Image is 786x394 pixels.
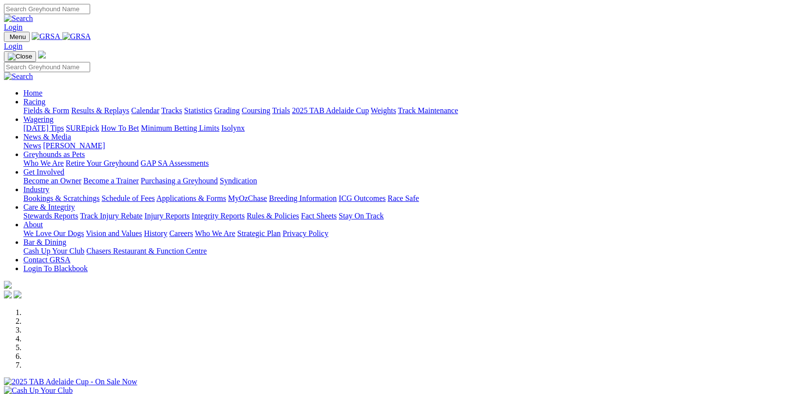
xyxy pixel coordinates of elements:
a: Track Injury Rebate [80,212,142,220]
div: News & Media [23,141,782,150]
a: Fact Sheets [301,212,337,220]
a: Tracks [161,106,182,115]
a: Become an Owner [23,177,81,185]
a: 2025 TAB Adelaide Cup [292,106,369,115]
a: Who We Are [23,159,64,167]
a: Cash Up Your Club [23,247,84,255]
a: Stay On Track [339,212,383,220]
img: logo-grsa-white.png [4,281,12,289]
a: Fields & Form [23,106,69,115]
a: Wagering [23,115,54,123]
div: Racing [23,106,782,115]
img: 2025 TAB Adelaide Cup - On Sale Now [4,377,137,386]
a: Careers [169,229,193,237]
a: Weights [371,106,396,115]
span: Menu [10,33,26,40]
a: How To Bet [101,124,139,132]
a: ICG Outcomes [339,194,385,202]
a: Calendar [131,106,159,115]
a: Minimum Betting Limits [141,124,219,132]
a: Become a Trainer [83,177,139,185]
img: Close [8,53,32,60]
a: Get Involved [23,168,64,176]
a: Bookings & Scratchings [23,194,99,202]
a: Privacy Policy [283,229,328,237]
input: Search [4,62,90,72]
div: Greyhounds as Pets [23,159,782,168]
a: Greyhounds as Pets [23,150,85,158]
a: Login [4,42,22,50]
a: [DATE] Tips [23,124,64,132]
a: Breeding Information [269,194,337,202]
a: Track Maintenance [398,106,458,115]
img: logo-grsa-white.png [38,51,46,59]
a: Retire Your Greyhound [66,159,139,167]
a: Syndication [220,177,257,185]
a: Login To Blackbook [23,264,88,273]
a: About [23,220,43,229]
a: Results & Replays [71,106,129,115]
a: Racing [23,98,45,106]
a: SUREpick [66,124,99,132]
a: Purchasing a Greyhound [141,177,218,185]
img: twitter.svg [14,291,21,298]
a: Home [23,89,42,97]
a: Applications & Forms [156,194,226,202]
a: Schedule of Fees [101,194,154,202]
a: Integrity Reports [192,212,245,220]
a: Statistics [184,106,212,115]
a: Contact GRSA [23,256,70,264]
a: Grading [214,106,240,115]
a: Race Safe [387,194,419,202]
div: About [23,229,782,238]
input: Search [4,4,90,14]
button: Toggle navigation [4,32,30,42]
img: Search [4,72,33,81]
img: GRSA [62,32,91,41]
a: Strategic Plan [237,229,281,237]
a: Who We Are [195,229,235,237]
div: Get Involved [23,177,782,185]
div: Bar & Dining [23,247,782,256]
a: Rules & Policies [247,212,299,220]
a: Coursing [242,106,270,115]
a: News & Media [23,133,71,141]
div: Industry [23,194,782,203]
a: Bar & Dining [23,238,66,246]
a: We Love Our Dogs [23,229,84,237]
a: Login [4,23,22,31]
a: Vision and Values [86,229,142,237]
a: News [23,141,41,150]
a: Injury Reports [144,212,190,220]
div: Care & Integrity [23,212,782,220]
img: GRSA [32,32,60,41]
a: History [144,229,167,237]
img: Search [4,14,33,23]
div: Wagering [23,124,782,133]
a: Industry [23,185,49,194]
img: facebook.svg [4,291,12,298]
a: Chasers Restaurant & Function Centre [86,247,207,255]
a: Isolynx [221,124,245,132]
a: Trials [272,106,290,115]
a: MyOzChase [228,194,267,202]
button: Toggle navigation [4,51,36,62]
a: [PERSON_NAME] [43,141,105,150]
a: GAP SA Assessments [141,159,209,167]
a: Stewards Reports [23,212,78,220]
a: Care & Integrity [23,203,75,211]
